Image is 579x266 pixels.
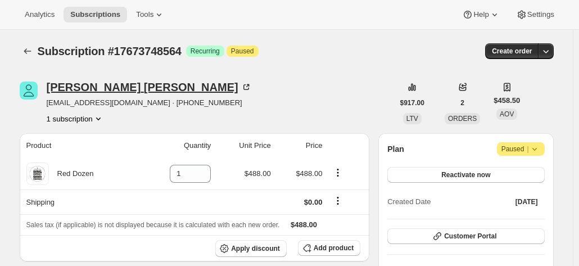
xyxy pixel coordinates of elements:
button: Product actions [47,113,104,124]
span: [DATE] [515,197,538,206]
button: 2 [454,95,471,111]
span: $0.00 [304,198,323,206]
button: $917.00 [393,95,431,111]
span: Michael Fardy [20,82,38,100]
div: [PERSON_NAME] [PERSON_NAME] [47,82,252,93]
span: Create order [492,47,532,56]
span: Created Date [387,196,431,208]
span: $488.00 [245,169,271,178]
span: Subscription #17673748564 [38,45,182,57]
h2: Plan [387,143,404,155]
span: Analytics [25,10,55,19]
span: Help [473,10,488,19]
span: AOV [500,110,514,118]
span: Paused [231,47,254,56]
button: Create order [485,43,539,59]
span: Customer Portal [444,232,496,241]
button: Apply discount [215,240,287,257]
button: Subscriptions [20,43,35,59]
span: Subscriptions [70,10,120,19]
th: Price [274,133,326,158]
span: LTV [406,115,418,123]
button: Tools [129,7,171,22]
button: Settings [509,7,561,22]
span: [EMAIL_ADDRESS][DOMAIN_NAME] · [PHONE_NUMBER] [47,97,252,109]
span: Settings [527,10,554,19]
span: ORDERS [448,115,477,123]
span: Recurring [191,47,220,56]
button: Shipping actions [329,195,347,207]
span: Tools [136,10,153,19]
span: | [527,145,528,154]
button: Subscriptions [64,7,127,22]
th: Shipping [20,190,141,214]
button: Help [455,7,506,22]
span: Add product [314,244,354,253]
button: [DATE] [509,194,545,210]
span: $488.00 [291,220,317,229]
span: $917.00 [400,98,424,107]
button: Product actions [329,166,347,179]
span: Reactivate now [441,170,490,179]
span: Apply discount [231,244,280,253]
button: Add product [298,240,360,256]
button: Analytics [18,7,61,22]
span: $488.00 [296,169,322,178]
th: Unit Price [214,133,274,158]
button: Customer Portal [387,228,544,244]
span: Paused [501,143,540,155]
span: 2 [460,98,464,107]
div: Red Dozen [49,168,94,179]
span: $458.50 [494,95,520,106]
span: Sales tax (if applicable) is not displayed because it is calculated with each new order. [26,221,280,229]
button: Reactivate now [387,167,544,183]
th: Quantity [140,133,214,158]
th: Product [20,133,141,158]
